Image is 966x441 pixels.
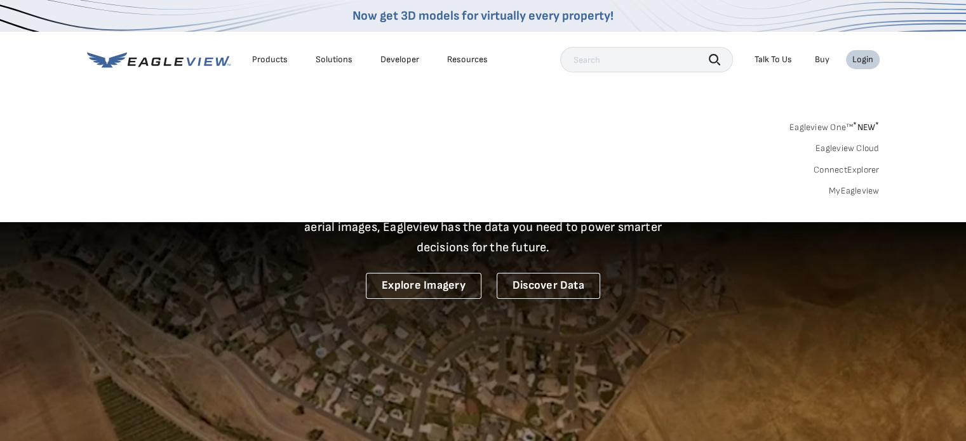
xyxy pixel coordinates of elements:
input: Search [560,47,733,72]
a: Now get 3D models for virtually every property! [352,8,614,23]
span: NEW [853,122,879,133]
a: MyEagleview [829,185,880,197]
div: Resources [447,54,488,65]
a: Eagleview One™*NEW* [789,118,880,133]
p: A new era starts here. Built on more than 3.5 billion high-resolution aerial images, Eagleview ha... [289,197,678,258]
a: Developer [380,54,419,65]
a: Eagleview Cloud [815,143,880,154]
div: Products [252,54,288,65]
a: Explore Imagery [366,273,481,299]
a: Discover Data [497,273,600,299]
a: Buy [815,54,829,65]
div: Solutions [316,54,352,65]
div: Talk To Us [755,54,792,65]
a: ConnectExplorer [814,164,880,176]
div: Login [852,54,873,65]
